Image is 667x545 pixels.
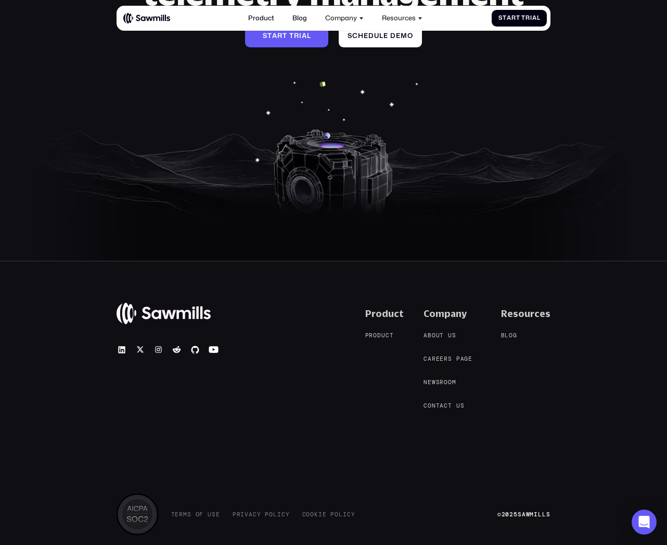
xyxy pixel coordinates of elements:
[424,332,428,339] span: A
[302,32,307,40] span: a
[440,402,444,409] span: a
[492,10,547,27] a: StartTrial
[503,15,507,21] span: t
[436,402,440,409] span: t
[199,511,203,518] span: f
[277,511,281,518] span: i
[352,32,358,40] span: c
[320,9,369,28] div: Company
[456,402,460,409] span: u
[245,511,249,518] span: v
[339,511,343,518] span: l
[249,511,253,518] span: a
[428,379,432,386] span: e
[424,402,428,409] span: C
[245,24,328,47] a: StartTrial
[501,332,525,340] a: Blog
[216,511,220,518] span: e
[307,32,311,40] span: l
[196,511,200,518] span: o
[310,511,314,518] span: o
[302,511,355,518] a: CookiePolicy
[440,379,444,386] span: r
[281,511,286,518] span: c
[377,9,427,28] div: Resources
[171,511,175,518] span: T
[237,511,241,518] span: r
[424,308,467,319] div: Company
[497,511,550,518] div: © Sawmills
[233,511,290,518] a: PrivacyPolicy
[179,511,183,518] span: r
[257,511,261,518] span: y
[401,32,407,40] span: m
[507,15,511,21] span: a
[383,32,388,40] span: e
[267,32,272,40] span: t
[273,511,277,518] span: l
[289,32,294,40] span: T
[175,511,179,518] span: e
[263,32,267,40] span: S
[347,511,351,518] span: c
[436,356,440,362] span: e
[428,402,432,409] span: o
[243,9,279,28] a: Product
[516,15,520,21] span: t
[364,32,368,40] span: e
[339,24,422,47] a: Scheduledemo
[374,32,379,40] span: u
[286,511,290,518] span: y
[432,379,436,386] span: w
[424,355,481,363] a: Careerspage
[501,332,505,339] span: B
[460,402,465,409] span: s
[240,511,245,518] span: i
[464,356,468,362] span: g
[390,332,394,339] span: t
[323,511,327,518] span: e
[330,511,335,518] span: P
[208,511,212,518] span: U
[212,511,216,518] span: s
[424,378,465,387] a: Newsroom
[440,332,444,339] span: t
[428,356,432,362] span: a
[424,402,472,410] a: Contactus
[343,511,347,518] span: i
[530,15,532,21] span: i
[501,308,550,319] div: Resources
[253,511,257,518] span: c
[377,332,381,339] span: d
[456,356,460,362] span: p
[444,379,448,386] span: o
[283,32,287,40] span: t
[432,356,436,362] span: r
[511,15,516,21] span: r
[318,511,323,518] span: i
[424,379,428,386] span: N
[444,402,448,409] span: c
[448,356,452,362] span: s
[505,332,509,339] span: l
[306,511,310,518] span: o
[365,308,404,319] div: Product
[265,511,269,518] span: P
[287,9,312,28] a: Blog
[436,332,440,339] span: u
[432,402,436,409] span: n
[272,32,277,40] span: a
[348,32,352,40] span: S
[448,379,452,386] span: o
[187,511,191,518] span: s
[351,511,355,518] span: y
[233,511,237,518] span: P
[369,332,373,339] span: r
[436,379,440,386] span: s
[379,32,383,40] span: l
[335,511,339,518] span: o
[502,511,518,518] span: 2025
[358,32,364,40] span: h
[368,32,374,40] span: d
[537,15,541,21] span: l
